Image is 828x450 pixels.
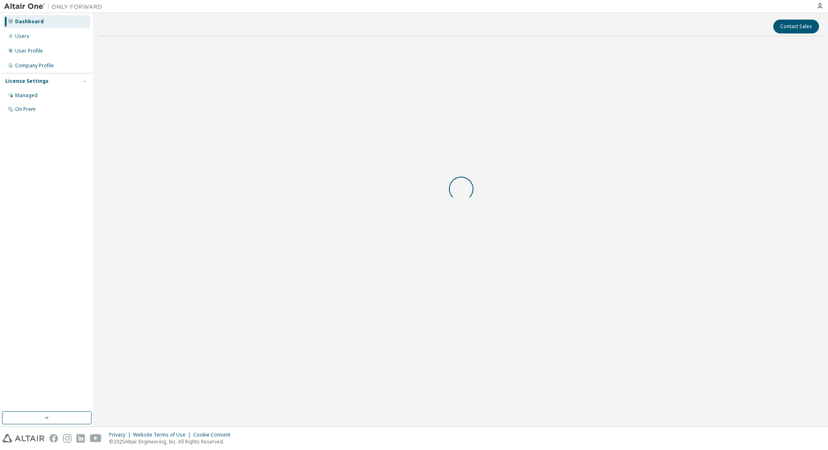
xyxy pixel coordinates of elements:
div: License Settings [5,78,49,84]
div: Dashboard [15,18,44,25]
img: facebook.svg [49,434,58,443]
div: Website Terms of Use [133,432,193,438]
div: On Prem [15,106,36,113]
img: youtube.svg [90,434,102,443]
button: Contact Sales [773,20,819,33]
img: linkedin.svg [76,434,85,443]
div: Users [15,33,29,40]
img: altair_logo.svg [2,434,45,443]
div: Cookie Consent [193,432,235,438]
div: Privacy [109,432,133,438]
img: Altair One [4,2,106,11]
p: © 2025 Altair Engineering, Inc. All Rights Reserved. [109,438,235,445]
div: Company Profile [15,62,54,69]
img: instagram.svg [63,434,71,443]
div: Managed [15,92,38,99]
div: User Profile [15,48,43,54]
